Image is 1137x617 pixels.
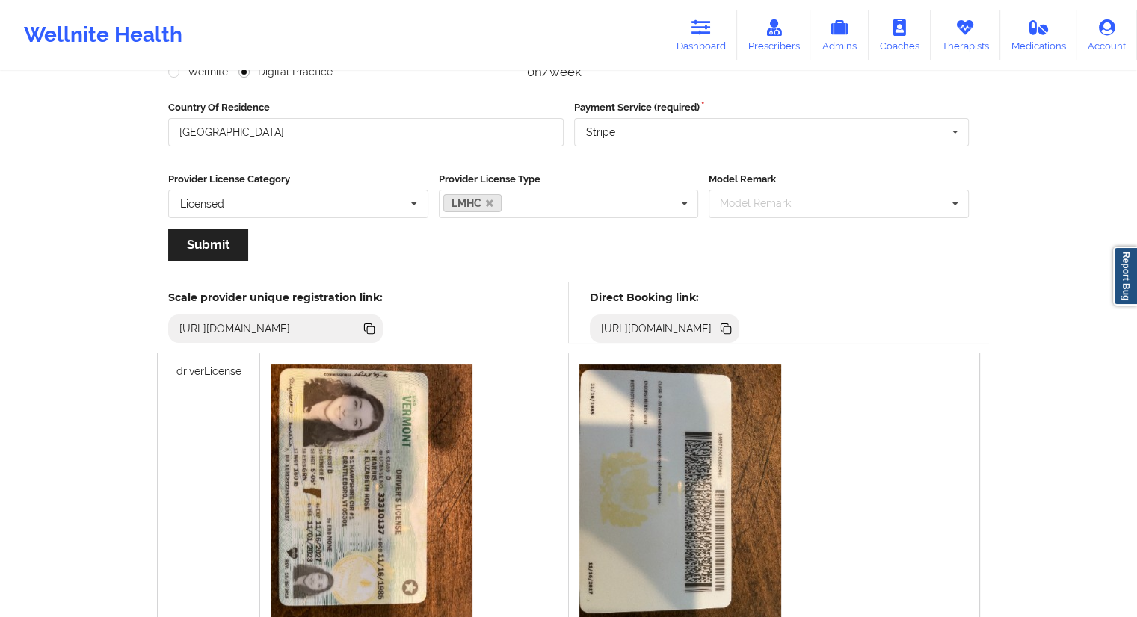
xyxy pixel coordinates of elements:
h5: Direct Booking link: [590,291,740,304]
a: Account [1076,10,1137,60]
a: Dashboard [665,10,737,60]
label: Provider License Category [168,172,428,187]
a: Medications [1000,10,1077,60]
button: Submit [168,229,248,261]
label: Wellnite [168,66,228,78]
div: Licensed [180,199,224,209]
label: Country Of Residence [168,100,564,115]
div: [URL][DOMAIN_NAME] [173,321,297,336]
div: Stripe [586,127,615,137]
a: Coaches [869,10,931,60]
a: Admins [810,10,869,60]
div: Model Remark [716,195,813,212]
h5: Scale provider unique registration link: [168,291,383,304]
div: 0h/week [527,64,743,79]
label: Model Remark [709,172,969,187]
div: [URL][DOMAIN_NAME] [595,321,718,336]
label: Digital Practice [238,66,333,78]
label: Payment Service (required) [574,100,970,115]
a: Prescribers [737,10,811,60]
a: Report Bug [1113,247,1137,306]
a: Therapists [931,10,1000,60]
label: Provider License Type [439,172,699,187]
a: LMHC [443,194,502,212]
